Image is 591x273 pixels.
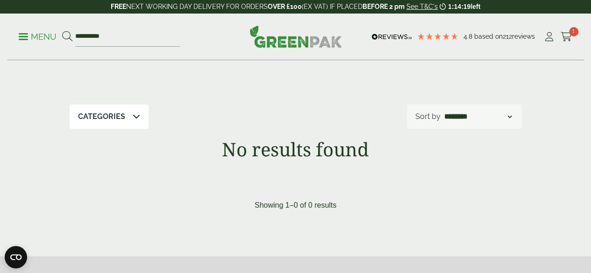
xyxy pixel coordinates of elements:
[474,33,503,40] span: Based on
[417,32,459,41] div: 4.79 Stars
[543,32,555,42] i: My Account
[255,200,336,211] p: Showing 1–0 of 0 results
[442,111,513,122] select: Shop order
[371,34,412,40] img: REVIEWS.io
[463,33,474,40] span: 4.8
[470,3,480,10] span: left
[363,3,405,10] strong: BEFORE 2 pm
[44,138,547,161] h1: No results found
[561,32,572,42] i: Cart
[5,246,27,268] button: Open CMP widget
[19,31,57,42] p: Menu
[448,3,470,10] span: 1:14:19
[561,30,572,44] a: 1
[569,27,578,36] span: 1
[503,33,512,40] span: 212
[406,3,438,10] a: See T&C's
[111,3,126,10] strong: FREE
[268,3,302,10] strong: OVER £100
[19,31,57,41] a: Menu
[512,33,535,40] span: reviews
[78,111,125,122] p: Categories
[415,111,441,122] p: Sort by
[249,25,342,48] img: GreenPak Supplies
